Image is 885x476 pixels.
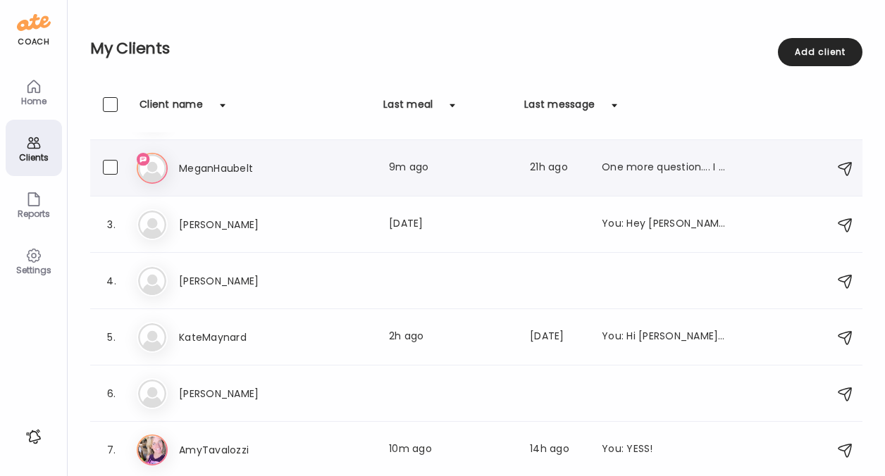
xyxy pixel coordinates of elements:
[179,216,303,233] h3: [PERSON_NAME]
[389,216,513,233] div: [DATE]
[103,216,120,233] div: 3.
[8,209,59,218] div: Reports
[530,160,585,177] div: 21h ago
[90,38,862,59] h2: My Clients
[179,329,303,346] h3: KateMaynard
[179,273,303,289] h3: [PERSON_NAME]
[602,160,726,177] div: One more question…. I bought almond milk to replace oat milk for my coffee. If I am adding milk t...
[389,329,513,346] div: 2h ago
[389,160,513,177] div: 9m ago
[103,273,120,289] div: 4.
[140,97,203,120] div: Client name
[383,97,433,120] div: Last meal
[8,265,59,275] div: Settings
[18,36,49,48] div: coach
[179,160,303,177] h3: MeganHaubelt
[103,441,120,458] div: 7.
[179,441,303,458] h3: AmyTavalozzi
[530,441,585,458] div: 14h ago
[602,441,726,458] div: You: YESS!
[17,11,51,34] img: ate
[530,329,585,346] div: [DATE]
[602,216,726,233] div: You: Hey [PERSON_NAME]. On call now- here's the link for Zoom in case you're searching. :) [URL][...
[524,97,595,120] div: Last message
[389,441,513,458] div: 10m ago
[8,153,59,162] div: Clients
[103,329,120,346] div: 5.
[602,329,726,346] div: You: Hi [PERSON_NAME]. Happy [DATE]. How was the weekend? What's coming up this week? Did you get...
[103,385,120,402] div: 6.
[778,38,862,66] div: Add client
[8,96,59,106] div: Home
[179,385,303,402] h3: [PERSON_NAME]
